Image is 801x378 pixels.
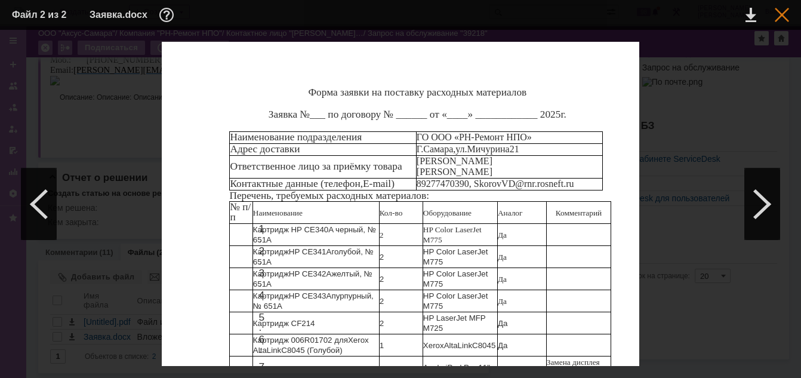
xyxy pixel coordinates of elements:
span: AltaLink [253,346,281,355]
div: Следующий файл [744,168,780,240]
span: 1. [258,223,264,245]
span: @ [515,179,524,189]
span: желтый [331,269,359,278]
div: Закрыть окно (Esc) [775,8,789,22]
span: CF214 [291,319,315,328]
span: 3. [258,267,264,289]
span: г. [560,109,566,120]
span: HP Color LaserJet M775 [423,225,482,244]
span: Ответственное лицо за приёмку товара [230,161,402,172]
span: 6. [258,333,264,355]
span: HP Color LaserJet M775 [423,291,488,311]
span: Да [498,253,507,262]
span: Комментарий [556,208,602,217]
span: Кол-во [380,208,403,217]
span: 5 [556,109,561,120]
span: Картридж [253,247,289,256]
span: 4. [258,289,264,311]
span: 2 [380,297,384,306]
span: mail [372,178,391,189]
span: HP Color LaserJet M775 [423,247,488,266]
span: Наименование подразделения [230,131,362,143]
span: Замена дисплея [547,358,600,367]
span: , № 651A [253,291,374,311]
div: Дополнительная информация о файле (F11) [159,8,177,22]
span: .: [PHONE_NUMBER] [16,161,113,171]
span: Картридж [253,291,289,300]
span: С8045 (Голубой) [281,346,342,355]
span: ru [566,179,574,189]
span: [PERSON_NAME] [417,167,492,177]
span: Xerox [423,341,444,350]
span: Картридж [253,269,289,278]
span: Да [498,297,507,306]
span: - [369,178,373,189]
span: . [535,179,537,189]
span: Картридж HP CE340A черный, № 651A [253,225,376,244]
span: R [304,336,310,345]
span: Оборудование [423,208,472,217]
span: , [469,179,472,189]
span: , [453,144,455,154]
span: HP CE343A [289,291,332,300]
span: . [563,179,566,189]
a: [PERSON_NAME][EMAIL_ADDRESS][DOMAIN_NAME] [23,171,242,181]
div: Скачать файл [745,8,756,22]
span: HP Color LaserJet M775 [423,269,488,288]
span: rosneft [537,179,563,189]
span: Наименование [253,208,303,217]
span: Аналог [498,208,523,217]
span: [PERSON_NAME] [417,156,492,166]
span: , № 651A [253,247,374,266]
span: Заявка №___ по договору № ______ от «____» ____________ 202 [269,109,556,120]
span: , № 651A [253,269,372,288]
div: Файл 2 из 2 [12,10,72,20]
span: Г.Самара [417,144,453,154]
span: SkorovVD [474,179,515,189]
span: 2 [380,253,384,262]
span: Контактные данные (телефон, [230,178,363,189]
span: Да [498,341,507,350]
span: Форма заявки на поставку расходных материалов [308,87,526,98]
span: C8045 [472,341,495,350]
span: 21 [510,144,519,154]
span: AltaLink [444,341,472,350]
span: голубой [331,247,361,256]
span: Да [498,275,507,284]
span: № п/п [230,201,251,223]
span: Да [498,319,507,328]
span: Да [498,231,507,239]
span: 2 [380,275,384,284]
span: HP CE341A [289,247,332,256]
span: 01702 для [310,336,348,345]
span: 89277470390 [417,179,469,189]
span: 2. [258,245,264,267]
span: 1 [380,341,384,350]
span: Картридж 006 [253,336,304,345]
span: 5. [258,311,264,333]
span: 2 [380,319,384,328]
span: пурпурный [331,291,371,300]
span: Адрес доставки [230,143,300,155]
span: rnr [524,179,535,189]
span: HP CE342A [289,269,332,278]
div: Заявка.docx [90,8,177,22]
div: Предыдущий файл [21,168,57,240]
span: Xerox [348,336,369,345]
span: E [363,178,369,189]
span: ГО ООО «РН-Ремонт НПО» [417,132,532,142]
span: 2 [380,231,384,239]
span: ) [391,178,395,189]
span: Картридж [253,319,289,328]
span: HP LaserJet MFP M725 [423,314,486,333]
span: ул.Мичурина [455,144,509,154]
span: Перечень, требуемых расходных материалов: [229,190,429,201]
